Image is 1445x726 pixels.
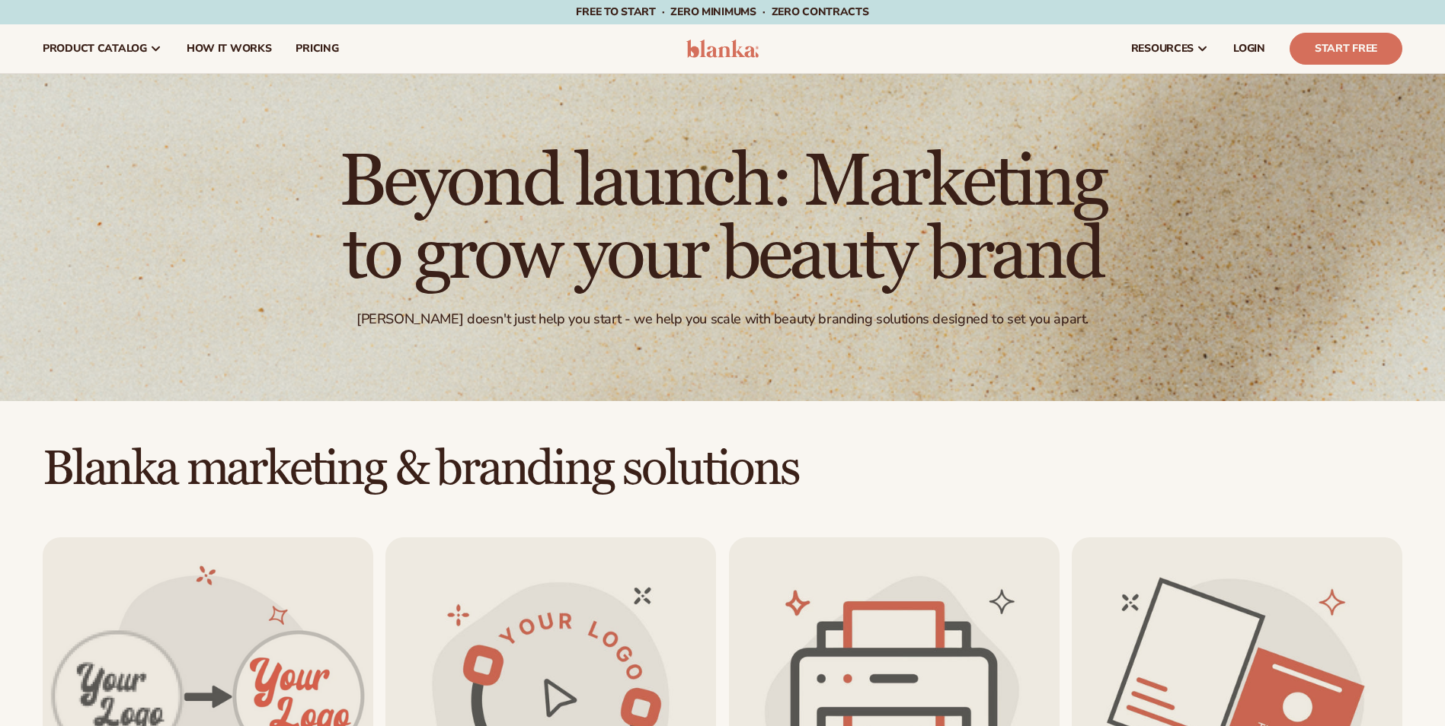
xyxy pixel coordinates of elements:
a: resources [1119,24,1221,73]
h1: Beyond launch: Marketing to grow your beauty brand [304,146,1142,292]
span: pricing [296,43,338,55]
span: LOGIN [1233,43,1265,55]
div: [PERSON_NAME] doesn't just help you start - we help you scale with beauty branding solutions desi... [356,310,1089,328]
a: How It Works [174,24,284,73]
span: resources [1131,43,1194,55]
span: product catalog [43,43,147,55]
img: logo [686,40,759,58]
a: Start Free [1290,33,1402,65]
span: Free to start · ZERO minimums · ZERO contracts [576,5,868,19]
span: How It Works [187,43,272,55]
a: LOGIN [1221,24,1277,73]
a: product catalog [30,24,174,73]
a: pricing [283,24,350,73]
